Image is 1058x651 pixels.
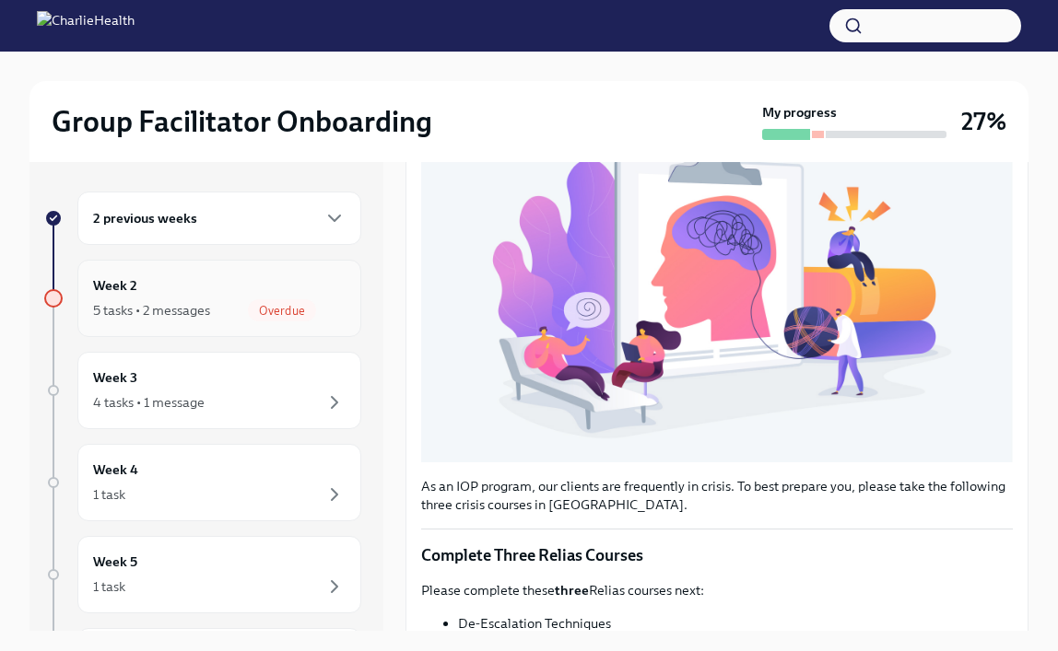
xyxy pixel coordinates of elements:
[93,393,205,412] div: 4 tasks • 1 message
[44,352,361,429] a: Week 34 tasks • 1 message
[93,275,137,296] h6: Week 2
[44,536,361,613] a: Week 51 task
[421,581,1013,599] p: Please complete these Relias courses next:
[93,485,125,504] div: 1 task
[248,304,316,318] span: Overdue
[421,544,1013,566] p: Complete Three Relias Courses
[555,582,589,599] strong: three
[93,208,197,228] h6: 2 previous weeks
[93,577,125,596] div: 1 task
[37,11,135,41] img: CharlieHealth
[77,192,361,245] div: 2 previous weeks
[44,260,361,337] a: Week 25 tasks • 2 messagesOverdue
[93,552,137,572] h6: Week 5
[421,477,1013,514] p: As an IOP program, our clients are frequently in crisis. To best prepare you, please take the fol...
[52,103,432,140] h2: Group Facilitator Onboarding
[93,301,210,320] div: 5 tasks • 2 messages
[44,444,361,521] a: Week 41 task
[458,614,1013,633] li: De-Escalation Techniques
[762,103,837,122] strong: My progress
[93,459,138,480] h6: Week 4
[93,367,137,388] h6: Week 3
[961,105,1006,138] h3: 27%
[421,108,1013,462] button: Zoom image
